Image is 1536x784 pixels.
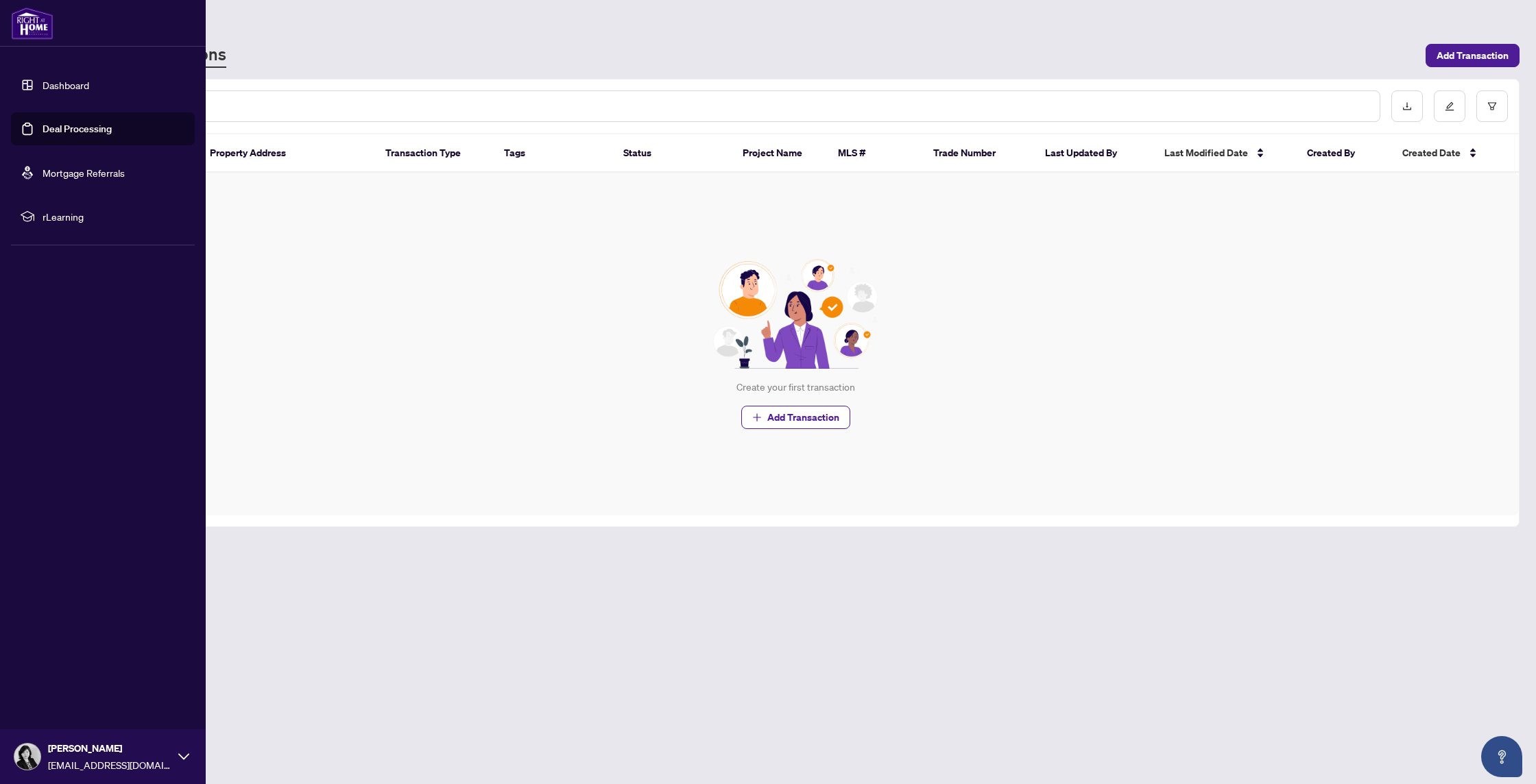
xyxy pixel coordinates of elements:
[1426,44,1520,67] button: Add Transaction
[1296,134,1391,173] th: Created By
[736,380,855,395] div: Create your first transaction
[1164,145,1248,160] span: Last Modified Date
[1391,90,1423,122] button: download
[493,134,612,173] th: Tags
[1445,101,1454,111] span: edit
[48,757,171,772] span: [EMAIL_ADDRESS][DOMAIN_NAME]
[199,134,374,173] th: Property Address
[707,259,884,369] img: Null State Icon
[43,123,112,135] a: Deal Processing
[43,167,125,179] a: Mortgage Referrals
[612,134,732,173] th: Status
[1437,45,1509,66] span: Add Transaction
[1402,101,1412,111] span: download
[1153,134,1297,173] th: Last Modified Date
[741,406,850,429] button: Add Transaction
[1391,134,1502,173] th: Created Date
[1034,134,1153,173] th: Last Updated By
[767,406,839,428] span: Add Transaction
[922,134,1033,173] th: Trade Number
[1402,145,1461,160] span: Created Date
[752,413,762,422] span: plus
[11,7,53,40] img: logo
[43,79,89,91] a: Dashboard
[14,744,40,770] img: Profile Icon
[48,741,171,756] span: [PERSON_NAME]
[1434,90,1465,122] button: edit
[43,209,185,224] span: rLearning
[1487,101,1497,111] span: filter
[374,134,494,173] th: Transaction Type
[1476,90,1508,122] button: filter
[732,134,827,173] th: Project Name
[827,134,922,173] th: MLS #
[1481,736,1522,777] button: Open asap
